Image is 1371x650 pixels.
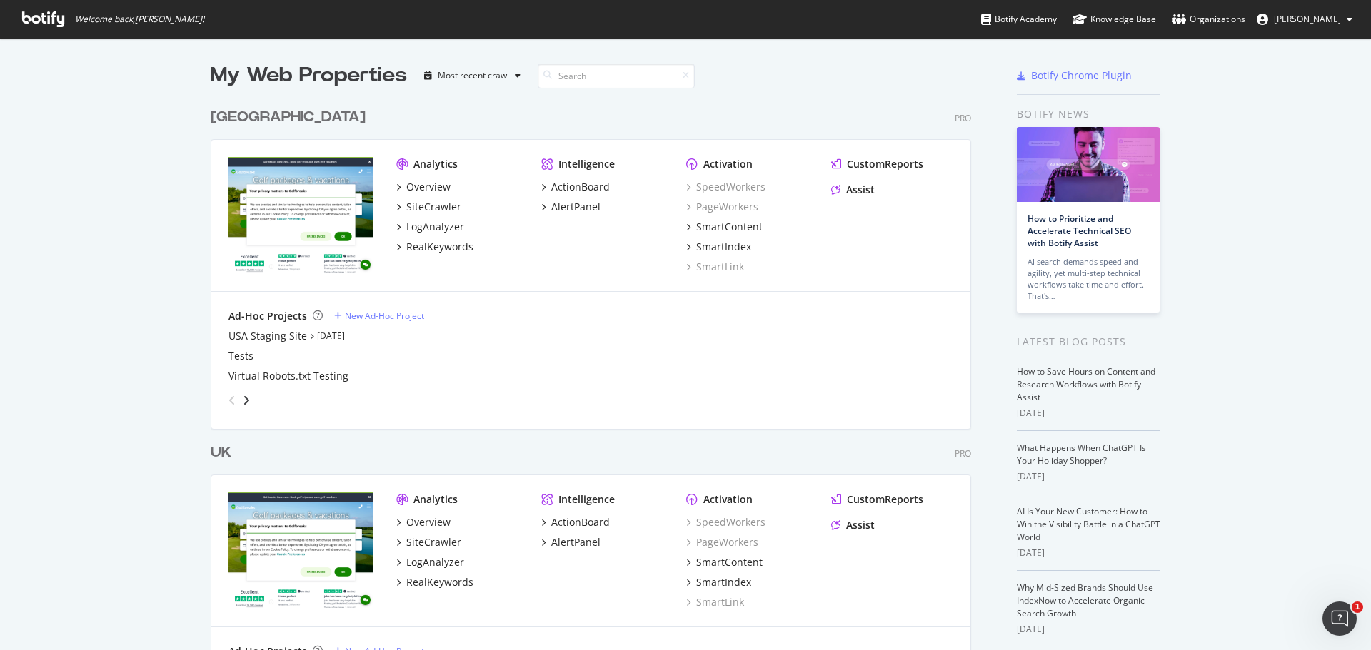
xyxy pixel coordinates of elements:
[686,260,744,274] a: SmartLink
[241,393,251,407] div: angle-right
[696,575,751,589] div: SmartIndex
[211,107,366,128] div: [GEOGRAPHIC_DATA]
[1028,256,1149,302] div: AI search demands speed and agility, yet multi-step technical workflows take time and effort. Tha...
[831,157,923,171] a: CustomReports
[955,447,971,459] div: Pro
[396,535,461,549] a: SiteCrawler
[703,492,753,507] div: Activation
[211,107,371,128] a: [GEOGRAPHIC_DATA]
[1017,334,1160,350] div: Latest Blog Posts
[541,180,610,194] a: ActionBoard
[1028,213,1131,249] a: How to Prioritize and Accelerate Technical SEO with Botify Assist
[686,555,763,569] a: SmartContent
[1031,68,1132,83] div: Botify Chrome Plugin
[686,200,758,214] a: PageWorkers
[228,309,307,323] div: Ad-Hoc Projects
[1017,623,1160,636] div: [DATE]
[981,12,1057,26] div: Botify Academy
[228,492,373,608] img: www.golfbreaks.com/en-gb/
[696,240,751,254] div: SmartIndex
[1172,12,1245,26] div: Organizations
[846,518,875,532] div: Assist
[211,61,407,90] div: My Web Properties
[1017,68,1132,83] a: Botify Chrome Plugin
[75,14,204,25] span: Welcome back, [PERSON_NAME] !
[413,492,458,507] div: Analytics
[228,349,253,363] a: Tests
[406,515,451,529] div: Overview
[696,220,763,234] div: SmartContent
[406,200,461,214] div: SiteCrawler
[228,157,373,273] img: www.golfbreaks.com/en-us/
[396,575,473,589] a: RealKeywords
[541,515,610,529] a: ActionBoard
[334,310,424,322] a: New Ad-Hoc Project
[846,183,875,197] div: Assist
[558,492,615,507] div: Intelligence
[831,518,875,532] a: Assist
[1352,601,1363,613] span: 1
[831,492,923,507] a: CustomReports
[1322,601,1357,636] iframe: Intercom live chat
[686,595,744,609] a: SmartLink
[696,555,763,569] div: SmartContent
[551,515,610,529] div: ActionBoard
[686,515,765,529] a: SpeedWorkers
[1245,8,1364,31] button: [PERSON_NAME]
[418,64,526,87] button: Most recent crawl
[1017,127,1160,202] img: How to Prioritize and Accelerate Technical SEO with Botify Assist
[831,183,875,197] a: Assist
[541,535,601,549] a: AlertPanel
[1017,106,1160,122] div: Botify news
[211,442,231,463] div: UK
[551,200,601,214] div: AlertPanel
[396,555,464,569] a: LogAnalyzer
[1017,547,1160,559] div: [DATE]
[1274,13,1341,25] span: Tom Neale
[1017,470,1160,483] div: [DATE]
[228,369,348,383] a: Virtual Robots.txt Testing
[686,240,751,254] a: SmartIndex
[703,157,753,171] div: Activation
[228,329,307,343] a: USA Staging Site
[406,555,464,569] div: LogAnalyzer
[406,240,473,254] div: RealKeywords
[686,220,763,234] a: SmartContent
[1017,582,1153,619] a: Why Mid-Sized Brands Should Use IndexNow to Accelerate Organic Search Growth
[551,180,610,194] div: ActionBoard
[955,112,971,124] div: Pro
[686,575,751,589] a: SmartIndex
[847,157,923,171] div: CustomReports
[686,180,765,194] a: SpeedWorkers
[413,157,458,171] div: Analytics
[223,389,241,412] div: angle-left
[406,575,473,589] div: RealKeywords
[396,180,451,194] a: Overview
[317,330,345,342] a: [DATE]
[406,180,451,194] div: Overview
[1017,365,1155,403] a: How to Save Hours on Content and Research Workflows with Botify Assist
[438,71,509,80] div: Most recent crawl
[406,220,464,234] div: LogAnalyzer
[558,157,615,171] div: Intelligence
[538,64,695,88] input: Search
[1073,12,1156,26] div: Knowledge Base
[396,515,451,529] a: Overview
[211,442,237,463] a: UK
[396,240,473,254] a: RealKeywords
[396,200,461,214] a: SiteCrawler
[541,200,601,214] a: AlertPanel
[406,535,461,549] div: SiteCrawler
[686,535,758,549] a: PageWorkers
[1017,505,1160,543] a: AI Is Your New Customer: How to Win the Visibility Battle in a ChatGPT World
[847,492,923,507] div: CustomReports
